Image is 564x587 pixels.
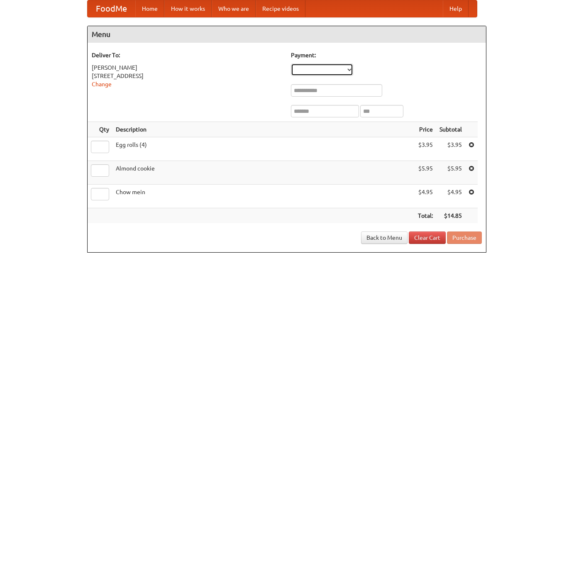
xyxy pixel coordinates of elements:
a: Home [135,0,164,17]
h4: Menu [88,26,486,43]
a: Who we are [212,0,256,17]
th: Total: [415,208,436,224]
td: Chow mein [112,185,415,208]
a: How it works [164,0,212,17]
a: Help [443,0,469,17]
div: [STREET_ADDRESS] [92,72,283,80]
th: Qty [88,122,112,137]
td: $5.95 [415,161,436,185]
a: Clear Cart [409,231,446,244]
th: Price [415,122,436,137]
button: Purchase [447,231,482,244]
div: [PERSON_NAME] [92,63,283,72]
th: Subtotal [436,122,465,137]
a: Change [92,81,112,88]
th: Description [112,122,415,137]
th: $14.85 [436,208,465,224]
a: Back to Menu [361,231,408,244]
td: $4.95 [415,185,436,208]
a: FoodMe [88,0,135,17]
a: Recipe videos [256,0,305,17]
h5: Payment: [291,51,482,59]
td: $3.95 [415,137,436,161]
h5: Deliver To: [92,51,283,59]
td: $4.95 [436,185,465,208]
td: $5.95 [436,161,465,185]
td: Egg rolls (4) [112,137,415,161]
td: $3.95 [436,137,465,161]
td: Almond cookie [112,161,415,185]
